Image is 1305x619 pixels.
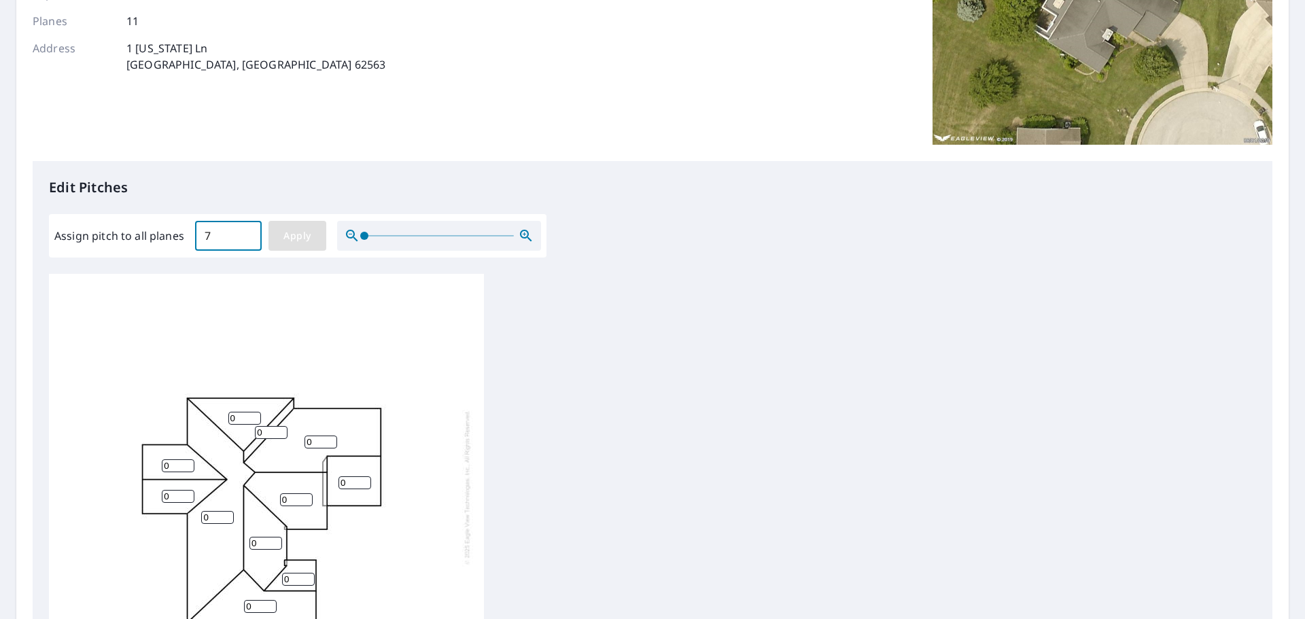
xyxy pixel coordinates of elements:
p: 1 [US_STATE] Ln [GEOGRAPHIC_DATA], [GEOGRAPHIC_DATA] 62563 [126,40,385,73]
input: 00.0 [195,217,262,255]
span: Apply [279,228,315,245]
button: Apply [268,221,326,251]
p: Edit Pitches [49,177,1256,198]
p: Planes [33,13,114,29]
label: Assign pitch to all planes [54,228,184,244]
p: Address [33,40,114,73]
p: 11 [126,13,139,29]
